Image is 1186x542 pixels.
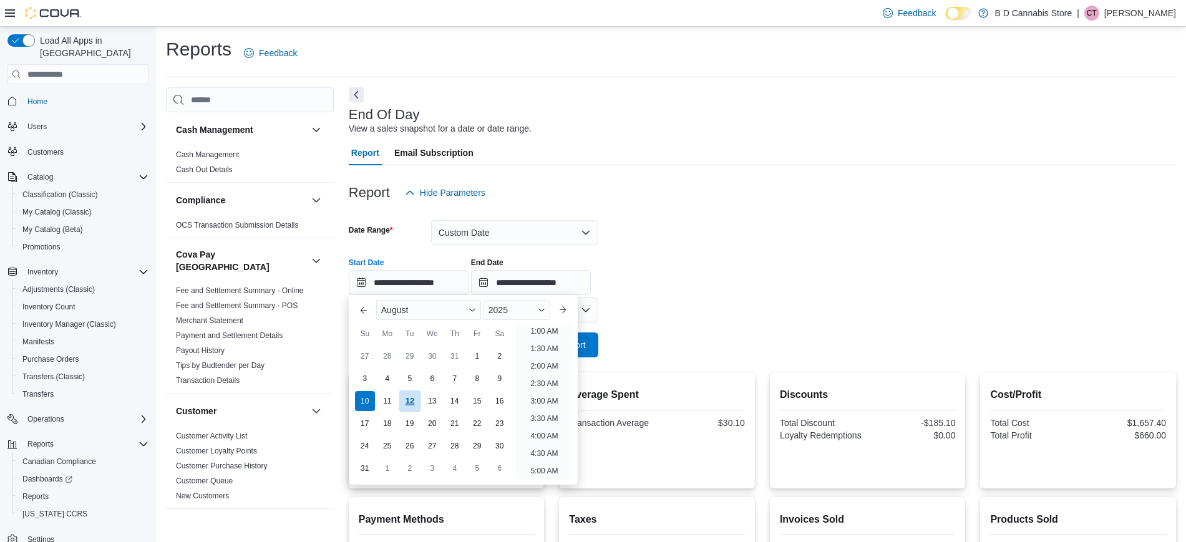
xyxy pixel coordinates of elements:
div: day-16 [490,391,510,411]
a: Home [22,94,52,109]
a: Canadian Compliance [17,454,101,469]
div: day-10 [355,391,375,411]
a: Customer Activity List [176,432,248,440]
button: Operations [22,412,69,427]
div: day-15 [467,391,487,411]
span: Report [351,140,379,165]
h2: Discounts [780,387,956,402]
div: day-23 [490,414,510,433]
span: Hide Parameters [420,186,485,199]
span: Classification (Classic) [22,190,98,200]
span: Purchase Orders [22,354,79,364]
a: Tips by Budtender per Day [176,361,265,370]
a: Transfers [17,387,59,402]
div: Mo [377,324,397,344]
button: Home [2,92,153,110]
div: day-3 [422,458,442,478]
button: Customer [176,405,306,417]
button: Cova Pay [GEOGRAPHIC_DATA] [309,253,324,268]
button: Next month [553,300,573,320]
label: Start Date [349,258,384,268]
span: Washington CCRS [17,506,148,521]
button: Promotions [12,238,153,256]
button: Users [2,118,153,135]
span: Dashboards [22,474,72,484]
ul: Time [516,325,573,480]
button: Reports [22,437,59,452]
div: day-12 [399,390,420,412]
a: Inventory Count [17,299,80,314]
div: day-1 [377,458,397,478]
span: Users [22,119,148,134]
div: day-9 [490,369,510,389]
p: [PERSON_NAME] [1104,6,1176,21]
a: Payout History [176,346,225,355]
li: 5:00 AM [525,463,563,478]
a: Customer Purchase History [176,462,268,470]
span: Operations [22,412,148,427]
div: Button. Open the year selector. 2025 is currently selected. [484,300,550,320]
span: Fee and Settlement Summary - POS [176,301,298,311]
div: day-13 [422,391,442,411]
a: Reports [17,489,54,504]
span: August [381,305,409,315]
button: Compliance [309,193,324,208]
li: 1:00 AM [525,324,563,339]
h3: End Of Day [349,107,420,122]
div: We [422,324,442,344]
a: Transfers (Classic) [17,369,90,384]
span: Inventory Manager (Classic) [22,319,116,329]
span: Cash Management [176,150,239,160]
label: End Date [471,258,503,268]
div: day-14 [445,391,465,411]
h3: Report [349,185,390,200]
div: day-27 [422,436,442,456]
span: Transfers (Classic) [22,372,85,382]
div: day-6 [422,369,442,389]
h2: Invoices Sold [780,512,956,527]
div: Customer [166,428,334,508]
span: Customer Queue [176,476,233,486]
span: Promotions [17,240,148,254]
button: Next [349,87,364,102]
h3: Cova Pay [GEOGRAPHIC_DATA] [176,248,306,273]
span: Canadian Compliance [22,457,96,467]
span: Customer Loyalty Points [176,446,257,456]
div: $660.00 [1081,430,1166,440]
span: Load All Apps in [GEOGRAPHIC_DATA] [35,34,148,59]
div: Cova Pay [GEOGRAPHIC_DATA] [166,283,334,393]
span: Email Subscription [394,140,474,165]
div: day-29 [467,436,487,456]
div: Sa [490,324,510,344]
div: day-18 [377,414,397,433]
a: Customer Queue [176,477,233,485]
span: Catalog [27,172,53,182]
button: Operations [2,410,153,428]
button: Inventory Count [12,298,153,316]
span: Transaction Details [176,375,240,385]
li: 1:30 AM [525,341,563,356]
span: Inventory Count [17,299,148,314]
div: day-30 [490,436,510,456]
div: day-2 [490,346,510,366]
div: day-28 [445,436,465,456]
span: Transfers [17,387,148,402]
label: Date Range [349,225,393,235]
input: Dark Mode [946,7,972,20]
div: day-22 [467,414,487,433]
input: Press the down key to open a popover containing a calendar. [471,270,591,295]
span: Customers [22,144,148,160]
div: Cody Tomlinson [1084,6,1099,21]
span: [US_STATE] CCRS [22,509,87,519]
div: Loyalty Redemptions [780,430,865,440]
span: Customer Activity List [176,431,248,441]
a: Transaction Details [176,376,240,385]
div: day-5 [400,369,420,389]
div: Total Cost [990,418,1076,428]
span: Feedback [259,47,297,59]
div: day-8 [467,369,487,389]
span: Inventory Manager (Classic) [17,317,148,332]
div: day-21 [445,414,465,433]
span: Classification (Classic) [17,187,148,202]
